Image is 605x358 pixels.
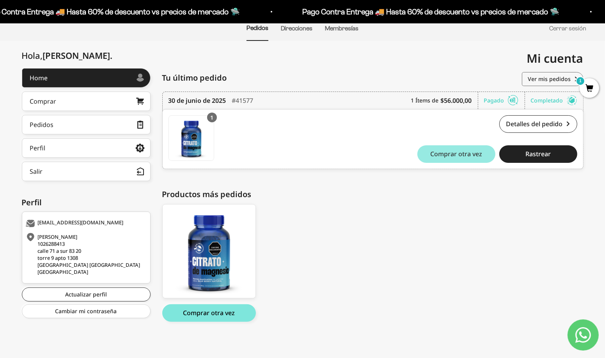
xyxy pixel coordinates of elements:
div: Productos más pedidos [162,189,584,200]
div: Perfil [30,145,46,151]
a: Detalles del pedido [499,115,577,133]
img: Translation missing: es.Gomas con Citrato de Magnesio [169,116,214,160]
div: Home [30,75,48,81]
a: Pedidos [247,25,268,31]
div: Pagado [484,92,525,109]
div: 1 [207,113,217,122]
button: Comprar otra vez [162,304,256,322]
div: Salir [30,168,43,175]
div: Hola, [22,51,113,60]
div: Completado [531,92,577,109]
a: Pedidos [22,115,151,134]
a: Perfil [22,138,151,158]
a: Ver mis pedidos [522,72,584,86]
span: . [110,49,113,61]
a: Cambiar mi contraseña [22,304,151,318]
a: Direcciones [281,25,312,32]
div: [EMAIL_ADDRESS][DOMAIN_NAME] [26,220,144,227]
b: $56.000,00 [441,96,472,105]
button: Rastrear [499,145,577,163]
div: 1 Ítems de [411,92,478,109]
time: 30 de junio de 2025 [169,96,226,105]
a: Cerrar sesión [549,25,586,32]
img: magnesio_01_c0af4f48-07d4-4d86-8d00-70c4420cd282_large.png [163,205,255,298]
a: Gomas con Citrato de Magnesio [169,115,214,161]
a: Home [22,68,151,88]
span: [PERSON_NAME] [43,49,113,61]
button: Salir [22,162,151,181]
a: Gomas con Citrato de Magnesio [162,204,256,298]
span: Comprar otra vez [430,151,482,157]
div: #41577 [232,92,254,109]
button: Comprar otra vez [417,145,495,163]
p: Pago Contra Entrega 🚚 Hasta 60% de descuento vs precios de mercado 🛸 [303,5,560,18]
span: Rastrear [525,151,551,157]
div: Pedidos [30,122,54,128]
div: [PERSON_NAME] 1026288413 calle 71 a sur 83 20 torre 9 apto 1308 [GEOGRAPHIC_DATA] [GEOGRAPHIC_DAT... [26,233,144,275]
a: Actualizar perfil [22,287,151,302]
a: 1 [580,85,599,93]
mark: 1 [576,76,585,86]
span: Mi cuenta [527,50,584,66]
div: Perfil [22,197,151,208]
a: Membresías [325,25,358,32]
a: Comprar [22,92,151,111]
div: Comprar [30,98,57,104]
span: Tu último pedido [162,72,227,84]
